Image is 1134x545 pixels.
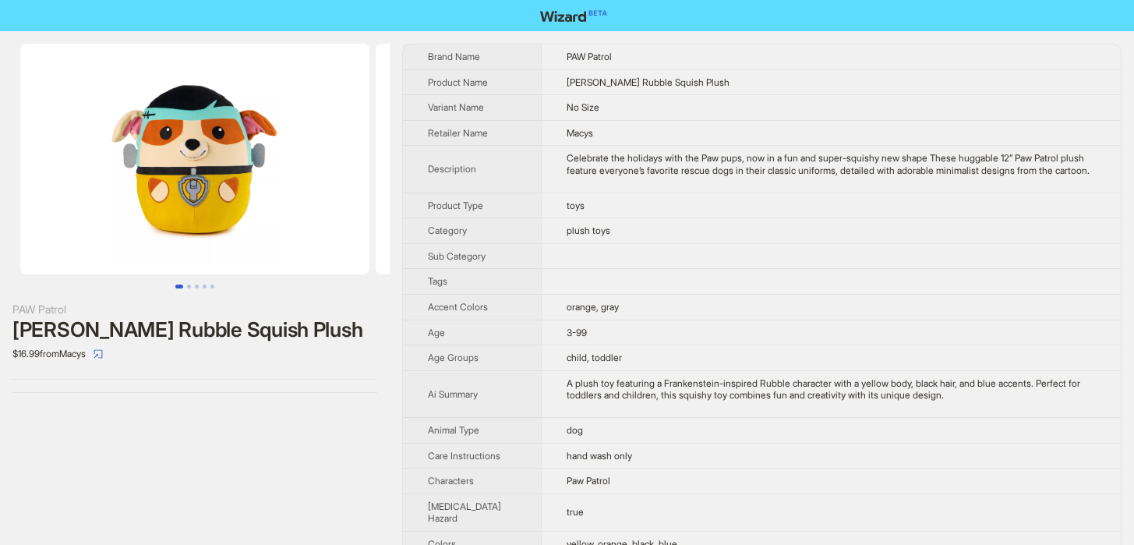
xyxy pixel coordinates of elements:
[428,101,484,113] span: Variant Name
[567,424,583,436] span: dog
[428,327,445,338] span: Age
[567,76,730,88] span: [PERSON_NAME] Rubble Squish Plush
[567,127,593,139] span: Macys
[428,424,479,436] span: Animal Type
[428,388,478,400] span: Ai Summary
[428,501,501,525] span: [MEDICAL_DATA] Hazard
[376,44,725,274] img: Franken Rubble Squish Plush No Size image 2
[428,352,479,363] span: Age Groups
[567,475,610,487] span: Paw Patrol
[428,76,488,88] span: Product Name
[94,349,103,359] span: select
[12,301,377,318] div: PAW Patrol
[210,285,214,288] button: Go to slide 5
[203,285,207,288] button: Go to slide 4
[428,275,447,287] span: Tags
[567,352,622,363] span: child, toddler
[567,327,587,338] span: 3-99
[187,285,191,288] button: Go to slide 2
[428,250,486,262] span: Sub Category
[567,51,612,62] span: PAW Patrol
[175,285,183,288] button: Go to slide 1
[428,475,474,487] span: Characters
[12,342,377,366] div: $16.99 from Macys
[567,225,610,236] span: plush toys
[567,301,619,313] span: orange, gray
[428,225,467,236] span: Category
[195,285,199,288] button: Go to slide 3
[567,101,599,113] span: No Size
[567,152,1096,176] div: Celebrate the holidays with the Paw pups, now in a fun and super-squishy new shape These huggable...
[12,318,377,342] div: [PERSON_NAME] Rubble Squish Plush
[567,506,584,518] span: true
[567,200,585,211] span: toys
[567,377,1096,402] div: A plush toy featuring a Frankenstein-inspired Rubble character with a yellow body, black hair, an...
[20,44,369,274] img: Franken Rubble Squish Plush No Size image 1
[428,163,476,175] span: Description
[428,127,488,139] span: Retailer Name
[428,301,488,313] span: Accent Colors
[428,51,480,62] span: Brand Name
[428,450,500,462] span: Care Instructions
[428,200,483,211] span: Product Type
[567,450,632,462] span: hand wash only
